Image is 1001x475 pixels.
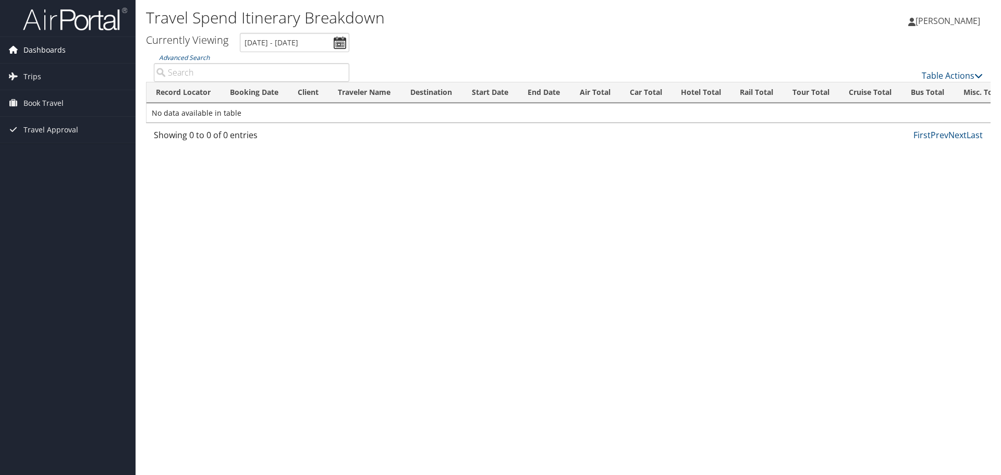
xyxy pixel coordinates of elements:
a: Table Actions [922,70,983,81]
input: Advanced Search [154,63,349,82]
th: Client: activate to sort column ascending [288,82,328,103]
span: [PERSON_NAME] [915,15,980,27]
span: Dashboards [23,37,66,63]
th: Booking Date: activate to sort column ascending [221,82,288,103]
a: [PERSON_NAME] [908,5,991,36]
div: Showing 0 to 0 of 0 entries [154,129,349,147]
h1: Travel Spend Itinerary Breakdown [146,7,709,29]
h3: Currently Viewing [146,33,228,47]
th: Record Locator: activate to sort column ascending [147,82,221,103]
th: Hotel Total: activate to sort column ascending [672,82,730,103]
a: Next [948,129,967,141]
input: [DATE] - [DATE] [240,33,349,52]
span: Book Travel [23,90,64,116]
a: Advanced Search [159,53,210,62]
span: Travel Approval [23,117,78,143]
span: Trips [23,64,41,90]
a: Last [967,129,983,141]
th: Destination: activate to sort column ascending [401,82,462,103]
th: Bus Total: activate to sort column ascending [901,82,954,103]
th: Car Total: activate to sort column ascending [620,82,672,103]
th: Traveler Name: activate to sort column ascending [328,82,401,103]
th: End Date: activate to sort column ascending [518,82,570,103]
th: Rail Total: activate to sort column ascending [730,82,783,103]
a: First [913,129,931,141]
th: Start Date: activate to sort column ascending [462,82,518,103]
img: airportal-logo.png [23,7,127,31]
th: Cruise Total: activate to sort column ascending [839,82,901,103]
th: Air Total: activate to sort column ascending [570,82,620,103]
a: Prev [931,129,948,141]
th: Tour Total: activate to sort column ascending [783,82,839,103]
